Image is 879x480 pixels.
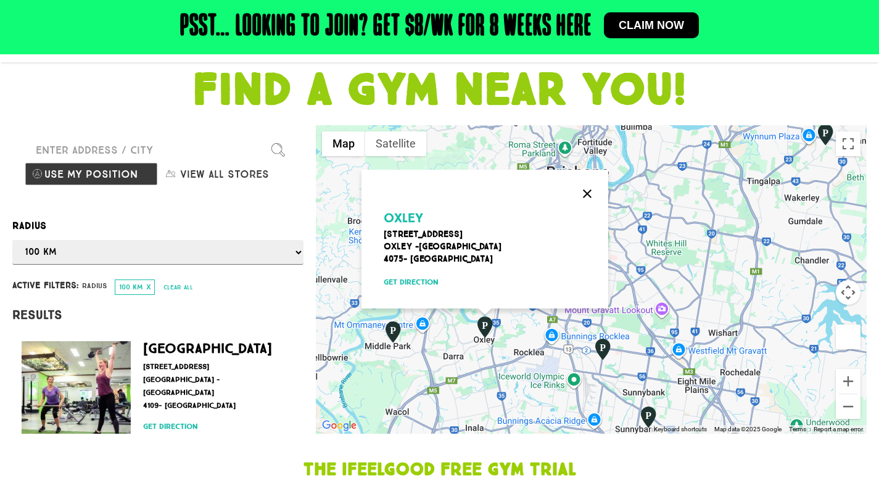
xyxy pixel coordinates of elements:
[815,123,836,146] div: Wynnum
[474,315,495,339] div: Oxley
[25,162,158,186] button: Use my position
[143,421,288,432] a: Get direction
[163,284,193,291] span: Clear all
[143,433,288,444] a: View website
[836,280,860,305] button: Map camera controls
[572,179,602,209] button: Close
[143,340,272,357] a: [GEOGRAPHIC_DATA]
[384,210,423,225] span: Oxley
[12,307,303,322] h4: Results
[158,162,291,186] button: View all stores
[180,12,592,42] h2: Psst… Looking to join? Get $8/wk for 8 weeks here
[168,461,711,479] h1: The IfeelGood Free Gym Trial
[814,426,863,432] a: Report a map error
[12,218,303,234] label: Radius
[382,320,403,344] div: Middle Park
[836,325,860,349] button: Drag Pegman onto the map to open Street View
[82,280,107,291] span: Radius
[319,418,360,434] img: Google
[384,228,596,265] p: [STREET_ADDRESS] Oxley -[GEOGRAPHIC_DATA] 4075- [GEOGRAPHIC_DATA]
[836,394,860,419] button: Zoom out
[604,12,699,38] a: Claim now
[384,214,429,224] a: Oxley
[714,426,782,432] span: Map data ©2025 Google
[836,369,860,394] button: Zoom in
[384,276,596,288] a: Get direction
[322,131,365,156] button: Show street map
[638,405,659,429] div: Runcorn
[619,20,684,31] span: Claim now
[836,131,860,156] button: Toggle fullscreen view
[119,283,143,291] span: 100 km
[271,143,285,157] img: search.svg
[6,68,873,113] h1: FIND A GYM NEAR YOU!
[319,418,360,434] a: Click to see this area on Google Maps
[365,131,426,156] button: Show satellite imagery
[592,337,613,361] div: Coopers Plains
[143,360,288,412] p: [STREET_ADDRESS] [GEOGRAPHIC_DATA] -[GEOGRAPHIC_DATA] 4109- [GEOGRAPHIC_DATA]
[654,425,707,434] button: Keyboard shortcuts
[789,426,806,432] a: Terms (opens in new tab)
[12,279,78,292] span: Active filters:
